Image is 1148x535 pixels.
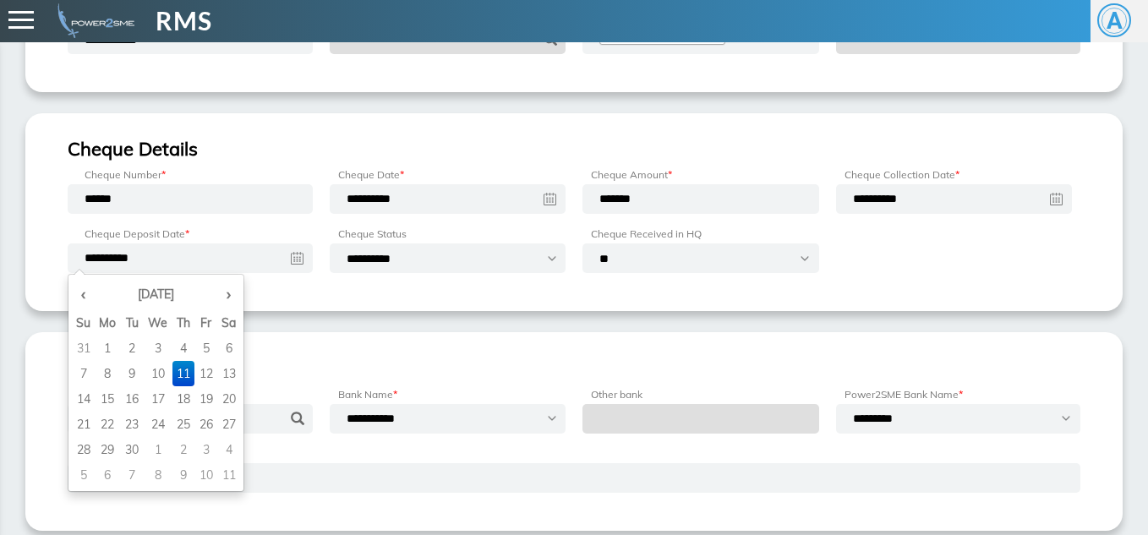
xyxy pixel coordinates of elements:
td: 2 [121,336,144,361]
td: 10 [144,361,172,386]
th: Fr [194,310,217,336]
th: [DATE] [95,278,217,310]
td: 1 [95,336,121,361]
h3: Bank Details [68,358,1080,378]
td: 23 [121,412,144,437]
td: 30 [121,437,144,462]
td: 8 [95,361,121,386]
th: Sa [217,310,240,336]
th: › [217,278,240,310]
td: 1 [144,437,172,462]
td: 3 [194,437,217,462]
td: 5 [72,462,95,488]
th: Su [72,310,95,336]
td: 15 [95,386,121,412]
td: 14 [72,386,95,412]
td: 11 [172,361,195,386]
td: 4 [172,336,195,361]
td: 17 [144,386,172,412]
td: 6 [95,462,121,488]
td: 2 [172,437,195,462]
td: 3 [144,336,172,361]
td: 9 [172,462,195,488]
td: 9 [121,361,144,386]
td: 21 [72,412,95,437]
td: 7 [121,462,144,488]
td: 12 [194,361,217,386]
td: 29 [95,437,121,462]
span: RMS [156,3,212,39]
td: 20 [217,386,240,412]
td: 6 [217,336,240,361]
td: 5 [194,336,217,361]
td: 31 [72,336,95,361]
td: 13 [217,361,240,386]
td: 28 [72,437,95,462]
td: 10 [194,462,217,488]
th: We [144,310,172,336]
td: 4 [217,437,240,462]
td: 25 [172,412,195,437]
td: 11 [217,462,240,488]
td: 8 [144,462,172,488]
th: Th [172,310,195,336]
td: 24 [144,412,172,437]
h3: Cheque Details [68,139,1080,159]
td: 7 [72,361,95,386]
th: Tu [121,310,144,336]
span: A [1097,3,1131,37]
td: 19 [194,386,217,412]
td: 16 [121,386,144,412]
th: Mo [95,310,121,336]
td: 26 [194,412,217,437]
td: 27 [217,412,240,437]
td: 22 [95,412,121,437]
th: ‹ [72,278,95,310]
img: admin [51,3,134,38]
td: 18 [172,386,195,412]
